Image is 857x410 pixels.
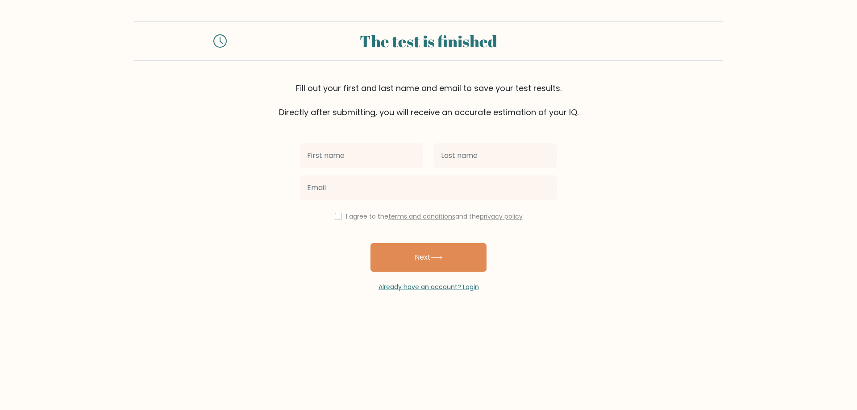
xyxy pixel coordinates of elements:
[300,143,423,168] input: First name
[346,212,523,221] label: I agree to the and the
[379,282,479,291] a: Already have an account? Login
[480,212,523,221] a: privacy policy
[388,212,455,221] a: terms and conditions
[434,143,557,168] input: Last name
[237,29,620,53] div: The test is finished
[134,82,723,118] div: Fill out your first and last name and email to save your test results. Directly after submitting,...
[370,243,487,272] button: Next
[300,175,557,200] input: Email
